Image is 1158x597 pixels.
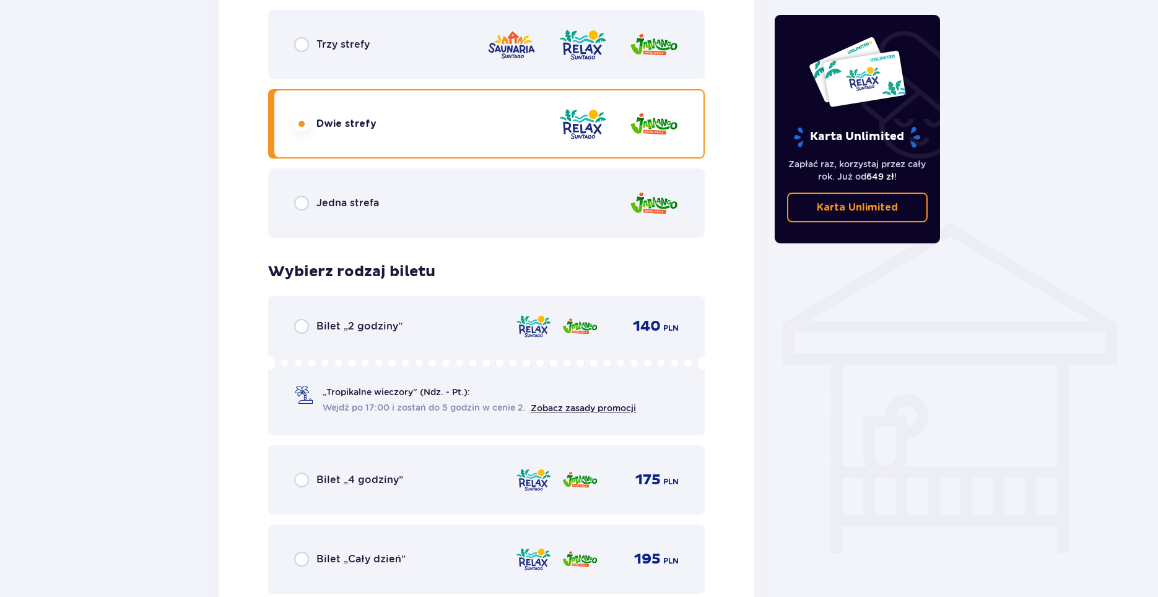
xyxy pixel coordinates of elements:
[663,323,679,334] p: PLN
[817,201,898,214] p: Karta Unlimited
[531,403,636,413] a: Zobacz zasady promocji
[316,117,377,131] p: Dwie strefy
[316,320,403,333] p: Bilet „2 godziny”
[268,263,435,281] p: Wybierz rodzaj biletu
[787,193,928,222] a: Karta Unlimited
[558,27,607,63] img: zone logo
[866,172,894,181] span: 649 zł
[562,313,598,339] img: zone logo
[663,476,679,487] p: PLN
[515,546,552,572] img: zone logo
[629,107,679,142] img: zone logo
[316,38,370,51] p: Trzy strefy
[515,467,552,493] img: zone logo
[633,317,661,336] p: 140
[562,546,598,572] img: zone logo
[562,467,598,493] img: zone logo
[634,550,661,569] p: 195
[515,313,552,339] img: zone logo
[316,473,403,487] p: Bilet „4 godziny”
[316,552,406,566] p: Bilet „Cały dzień”
[663,556,679,567] p: PLN
[323,401,526,414] span: Wejdź po 17:00 i zostań do 5 godzin w cenie 2.
[787,158,928,183] p: Zapłać raz, korzystaj przez cały rok. Już od !
[487,27,536,63] img: zone logo
[558,107,607,142] img: zone logo
[793,126,921,148] p: Karta Unlimited
[635,471,661,489] p: 175
[629,186,679,221] img: zone logo
[316,196,379,210] p: Jedna strefa
[629,27,679,63] img: zone logo
[323,386,470,398] p: „Tropikalne wieczory" (Ndz. - Pt.):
